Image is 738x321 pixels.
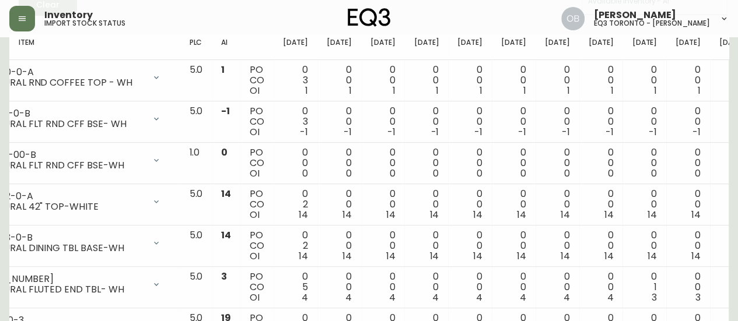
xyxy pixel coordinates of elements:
[414,106,439,137] div: 0 0
[610,84,613,97] span: 1
[676,230,701,262] div: 0 0
[589,271,614,303] div: 0 0
[327,271,352,303] div: 0 0
[283,65,308,96] div: 0 3
[274,34,317,60] th: [DATE]
[518,125,526,139] span: -1
[370,106,396,137] div: 0 0
[501,147,526,179] div: 0 0
[520,291,526,304] span: 4
[221,270,227,283] span: 3
[562,125,570,139] span: -1
[250,230,264,262] div: PO CO
[594,10,676,20] span: [PERSON_NAME]
[386,249,396,263] span: 14
[317,34,361,60] th: [DATE]
[327,230,352,262] div: 0 0
[691,249,701,263] span: 14
[346,167,352,180] span: 0
[698,84,701,97] span: 1
[250,147,264,179] div: PO CO
[299,208,308,221] span: 14
[283,271,308,303] div: 0 5
[632,147,657,179] div: 0 0
[564,291,570,304] span: 4
[221,63,225,76] span: 1
[180,143,212,184] td: 1.0
[342,249,352,263] span: 14
[283,106,308,137] div: 0 3
[345,291,352,304] span: 4
[501,230,526,262] div: 0 0
[414,271,439,303] div: 0 0
[221,146,228,159] span: 0
[370,189,396,220] div: 0 0
[457,230,482,262] div: 0 0
[433,167,439,180] span: 0
[414,189,439,220] div: 0 0
[545,65,570,96] div: 0 0
[283,189,308,220] div: 0 2
[302,291,308,304] span: 4
[520,167,526,180] span: 0
[501,65,526,96] div: 0 0
[414,230,439,262] div: 0 0
[370,147,396,179] div: 0 0
[250,84,260,97] span: OI
[501,271,526,303] div: 0 0
[300,125,308,139] span: -1
[632,271,657,303] div: 0 1
[517,249,526,263] span: 14
[473,249,482,263] span: 14
[480,84,482,97] span: 1
[492,34,536,60] th: [DATE]
[221,187,231,200] span: 14
[666,34,710,60] th: [DATE]
[404,34,448,60] th: [DATE]
[607,167,613,180] span: 0
[579,34,623,60] th: [DATE]
[250,271,264,303] div: PO CO
[536,34,579,60] th: [DATE]
[44,20,125,27] h5: import stock status
[649,125,657,139] span: -1
[305,84,308,97] span: 1
[344,125,352,139] span: -1
[386,208,396,221] span: 14
[632,65,657,96] div: 0 0
[545,271,570,303] div: 0 0
[327,106,352,137] div: 0 0
[302,167,308,180] span: 0
[436,84,439,97] span: 1
[561,208,570,221] span: 14
[327,147,352,179] div: 0 0
[474,125,482,139] span: -1
[695,167,701,180] span: 0
[250,208,260,221] span: OI
[632,189,657,220] div: 0 0
[299,249,308,263] span: 14
[327,65,352,96] div: 0 0
[414,147,439,179] div: 0 0
[457,147,482,179] div: 0 0
[648,208,657,221] span: 14
[561,249,570,263] span: 14
[370,271,396,303] div: 0 0
[361,34,405,60] th: [DATE]
[604,208,613,221] span: 14
[457,106,482,137] div: 0 0
[448,34,492,60] th: [DATE]
[390,167,396,180] span: 0
[473,208,482,221] span: 14
[622,34,666,60] th: [DATE]
[605,125,613,139] span: -1
[389,291,396,304] span: 4
[632,230,657,262] div: 0 0
[545,189,570,220] div: 0 0
[648,249,657,263] span: 14
[250,167,260,180] span: OI
[250,189,264,220] div: PO CO
[457,65,482,96] div: 0 0
[180,267,212,308] td: 5.0
[654,84,657,97] span: 1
